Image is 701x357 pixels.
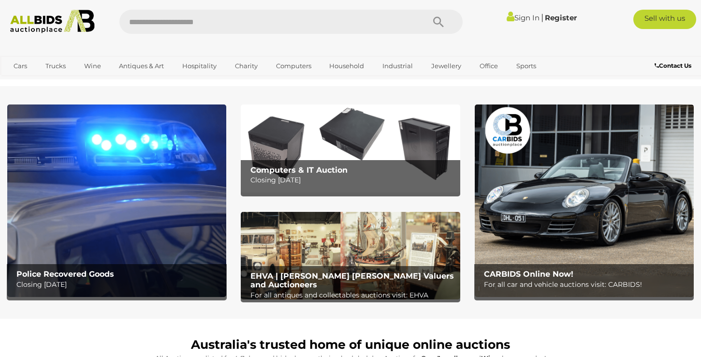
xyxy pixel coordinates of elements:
[16,279,221,291] p: Closing [DATE]
[241,104,460,192] img: Computers & IT Auction
[414,10,463,34] button: Search
[7,58,33,74] a: Cars
[507,13,540,22] a: Sign In
[270,58,318,74] a: Computers
[12,338,689,352] h1: Australia's trusted home of unique online auctions
[241,104,460,192] a: Computers & IT Auction Computers & IT Auction Closing [DATE]
[473,58,504,74] a: Office
[250,174,455,186] p: Closing [DATE]
[425,58,467,74] a: Jewellery
[541,12,543,23] span: |
[39,58,72,74] a: Trucks
[633,10,696,29] a: Sell with us
[475,104,694,297] img: CARBIDS Online Now!
[229,58,264,74] a: Charity
[250,289,455,301] p: For all antiques and collectables auctions visit: EHVA
[7,74,88,90] a: [GEOGRAPHIC_DATA]
[376,58,419,74] a: Industrial
[241,212,460,300] img: EHVA | Evans Hastings Valuers and Auctioneers
[484,269,573,279] b: CARBIDS Online Now!
[250,165,348,175] b: Computers & IT Auction
[250,271,454,289] b: EHVA | [PERSON_NAME] [PERSON_NAME] Valuers and Auctioneers
[16,269,114,279] b: Police Recovered Goods
[475,104,694,297] a: CARBIDS Online Now! CARBIDS Online Now! For all car and vehicle auctions visit: CARBIDS!
[7,104,226,297] a: Police Recovered Goods Police Recovered Goods Closing [DATE]
[113,58,170,74] a: Antiques & Art
[78,58,107,74] a: Wine
[176,58,223,74] a: Hospitality
[484,279,689,291] p: For all car and vehicle auctions visit: CARBIDS!
[655,62,691,69] b: Contact Us
[5,10,100,33] img: Allbids.com.au
[323,58,370,74] a: Household
[510,58,542,74] a: Sports
[7,104,226,297] img: Police Recovered Goods
[545,13,577,22] a: Register
[241,212,460,300] a: EHVA | Evans Hastings Valuers and Auctioneers EHVA | [PERSON_NAME] [PERSON_NAME] Valuers and Auct...
[655,60,694,71] a: Contact Us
